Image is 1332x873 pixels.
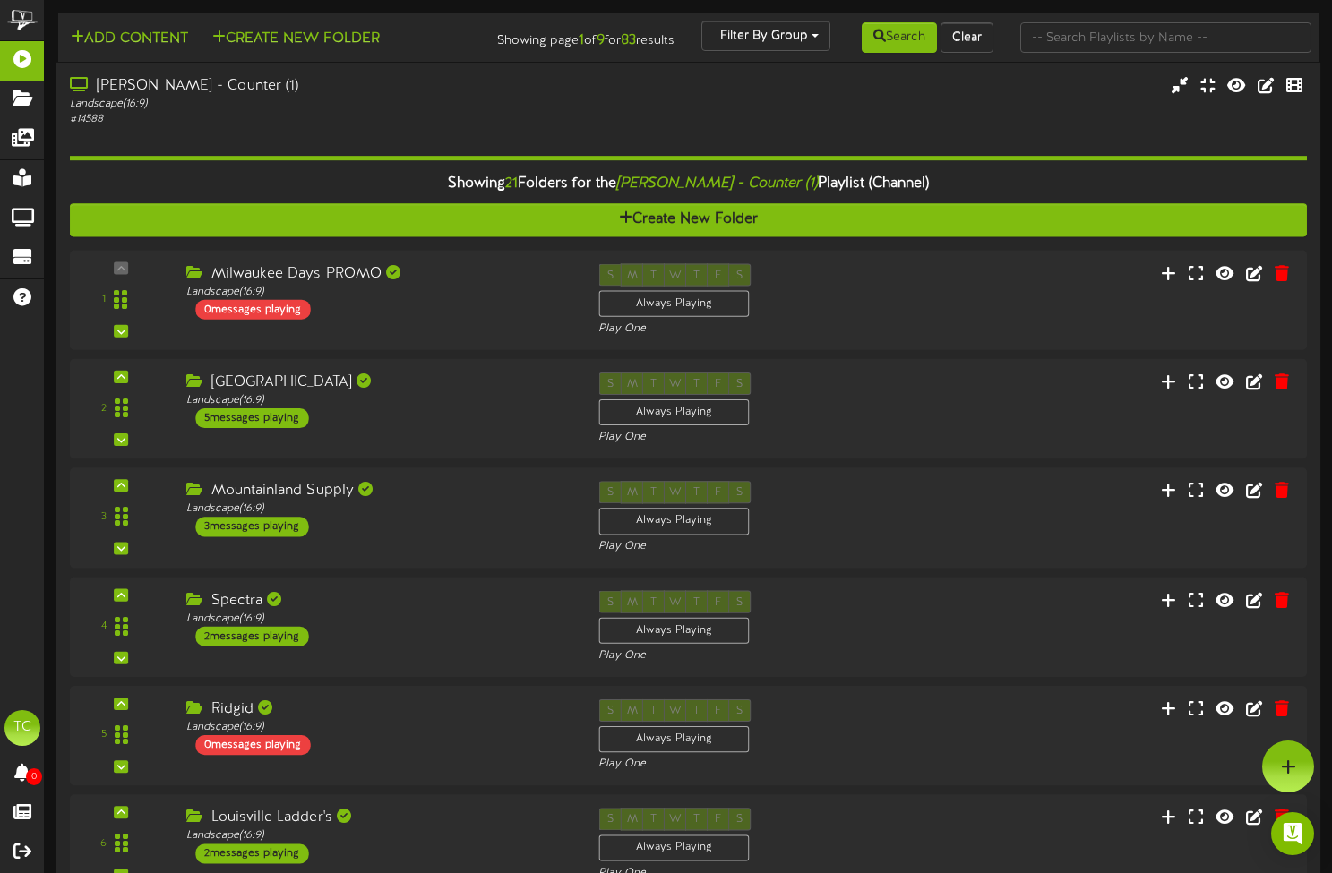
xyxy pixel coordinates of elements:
div: Always Playing [598,509,749,535]
div: Landscape ( 16:9 ) [186,502,571,518]
div: Always Playing [598,399,749,425]
div: [GEOGRAPHIC_DATA] [186,372,571,393]
span: 21 [505,175,518,192]
div: TC [4,710,40,746]
div: 3 messages playing [195,518,308,537]
div: Play One [598,321,881,337]
div: 2 messages playing [195,626,308,646]
button: Search [862,22,937,53]
div: Open Intercom Messenger [1271,812,1314,855]
strong: 83 [621,32,636,48]
div: Milwaukee Days PROMO [186,263,571,284]
div: Landscape ( 16:9 ) [186,611,571,626]
div: Ridgid [186,699,571,720]
div: Always Playing [598,290,749,316]
div: # 14588 [70,112,570,127]
button: Add Content [65,28,193,50]
button: Filter By Group [701,21,830,51]
div: Landscape ( 16:9 ) [186,828,571,843]
div: Landscape ( 16:9 ) [186,720,571,735]
button: Create New Folder [70,203,1307,236]
div: Showing page of for results [477,21,689,51]
div: Play One [598,539,881,554]
div: Always Playing [598,835,749,861]
div: Showing Folders for the Playlist (Channel) [56,165,1320,203]
span: 0 [26,768,42,785]
div: [PERSON_NAME] - Counter (1) [70,76,570,97]
i: [PERSON_NAME] - Counter (1) [616,175,818,192]
strong: 9 [597,32,605,48]
div: Landscape ( 16:9 ) [186,393,571,408]
div: Mountainland Supply [186,482,571,502]
div: Louisville Ladder's [186,809,571,829]
div: Always Playing [598,617,749,643]
div: Play One [598,430,881,445]
div: 2 messages playing [195,844,308,864]
button: Create New Folder [207,28,385,50]
div: Play One [598,648,881,663]
div: Play One [598,757,881,772]
div: Always Playing [598,726,749,752]
div: 0 messages playing [195,299,310,319]
div: Landscape ( 16:9 ) [186,284,571,299]
input: -- Search Playlists by Name -- [1020,22,1311,53]
div: 6 [100,836,107,852]
div: 5 messages playing [195,408,308,428]
div: 0 messages playing [195,735,310,755]
strong: 1 [579,32,584,48]
div: Landscape ( 16:9 ) [70,97,570,112]
div: Spectra [186,590,571,611]
button: Clear [941,22,993,53]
